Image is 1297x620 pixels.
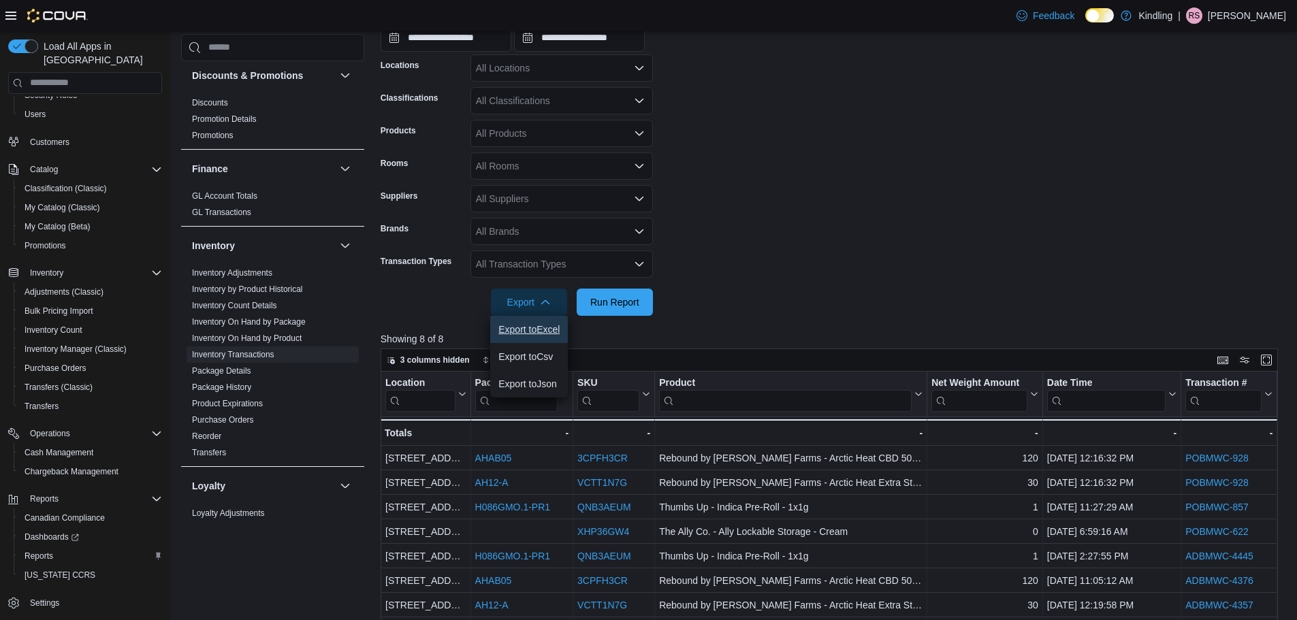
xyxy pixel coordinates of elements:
div: Net Weight Amount [931,376,1027,411]
button: Transaction # [1185,376,1272,411]
a: QNB3AEUM [577,551,631,561]
button: Discounts & Promotions [192,69,334,82]
div: Rebound by [PERSON_NAME] Farms - Arctic Heat CBD 5000 Ultimate Strength THC Free Cooling Crea - H... [659,572,923,589]
div: [STREET_ADDRESS] [385,474,466,491]
button: Loyalty [192,479,334,493]
button: Loyalty [337,478,353,494]
div: Rebound by [PERSON_NAME] Farms - Arctic Heat Extra Strength Relief Stick - Hybrid - 30g [659,597,923,613]
div: rodri sandoval [1186,7,1202,24]
button: Transfers (Classic) [14,378,167,397]
label: Locations [381,60,419,71]
label: Brands [381,223,409,234]
div: [DATE] 6:59:16 AM [1047,523,1176,540]
input: Dark Mode [1085,8,1114,22]
span: My Catalog (Classic) [19,199,162,216]
a: Settings [25,595,65,611]
a: Purchase Orders [192,415,254,425]
button: 3 columns hidden [381,352,475,368]
button: Customers [3,132,167,152]
a: Users [19,106,51,123]
a: VCTT1N7G [577,600,627,610]
button: Location [385,376,466,411]
a: Inventory Manager (Classic) [19,341,132,357]
span: Classification (Classic) [19,180,162,197]
span: Dashboards [19,529,162,545]
div: [STREET_ADDRESS] [385,548,466,564]
button: Reports [14,546,167,566]
span: Transfers [19,398,162,414]
button: Open list of options [634,193,645,204]
button: Inventory [337,238,353,254]
div: [STREET_ADDRESS] [385,450,466,466]
input: Press the down key to open a popover containing a calendar. [514,25,645,52]
a: Loyalty Redemption Values [192,525,291,534]
a: Canadian Compliance [19,510,110,526]
a: Customers [25,134,75,150]
span: Run Report [590,295,639,309]
button: Finance [192,162,334,176]
span: Transfers [192,447,226,458]
button: [US_STATE] CCRS [14,566,167,585]
a: POBMWC-928 [1185,477,1249,488]
span: Purchase Orders [19,360,162,376]
span: Inventory [30,267,63,278]
span: Loyalty Adjustments [192,508,265,519]
div: 120 [931,572,1038,589]
button: Display options [1236,352,1253,368]
a: Transfers [192,448,226,457]
div: [STREET_ADDRESS] [385,499,466,515]
button: Purchase Orders [14,359,167,378]
h3: Finance [192,162,228,176]
a: H086GMO.1-PR1 [475,502,549,512]
p: | [1178,7,1181,24]
span: [US_STATE] CCRS [25,570,95,581]
p: [PERSON_NAME] [1208,7,1286,24]
div: 120 [931,450,1038,466]
a: H086GMO.1-PR1 [475,551,549,561]
span: Reports [30,493,59,504]
button: Export toExcel [490,316,568,343]
div: Package URL [475,376,557,411]
a: Inventory by Product Historical [192,284,303,294]
div: Thumbs Up - Indica Pre-Roll - 1x1g [659,499,923,515]
a: Inventory On Hand by Package [192,317,306,327]
button: Reports [3,489,167,508]
div: Location [385,376,455,389]
span: Promotions [19,238,162,254]
span: Customers [25,133,162,150]
button: Reports [25,491,64,507]
label: Suppliers [381,191,418,201]
a: Purchase Orders [19,360,92,376]
a: AHAB05 [475,575,511,586]
a: Dashboards [19,529,84,545]
span: Cash Management [19,444,162,461]
div: [STREET_ADDRESS] [385,523,466,540]
button: Net Weight Amount [931,376,1038,411]
a: POBMWC-857 [1185,502,1249,512]
span: Discounts [192,97,228,108]
span: Reports [19,548,162,564]
div: [DATE] 12:16:32 PM [1047,450,1176,466]
span: Export to Csv [498,351,560,362]
button: Promotions [14,236,167,255]
button: Date Time [1047,376,1176,411]
span: Promotions [25,240,66,251]
span: Classification (Classic) [25,183,107,194]
div: - [1185,425,1272,441]
div: - [577,425,650,441]
a: AH12-A [475,477,508,488]
button: Open list of options [634,63,645,74]
span: Users [19,106,162,123]
span: Adjustments (Classic) [25,287,103,297]
span: GL Transactions [192,207,251,218]
div: Product [659,376,912,411]
button: Inventory [192,239,334,252]
div: Product [659,376,912,389]
a: Dashboards [14,527,167,546]
div: Transaction # URL [1185,376,1262,411]
span: Purchase Orders [25,363,86,374]
a: [US_STATE] CCRS [19,567,101,583]
span: Canadian Compliance [19,510,162,526]
a: Package History [192,382,251,392]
